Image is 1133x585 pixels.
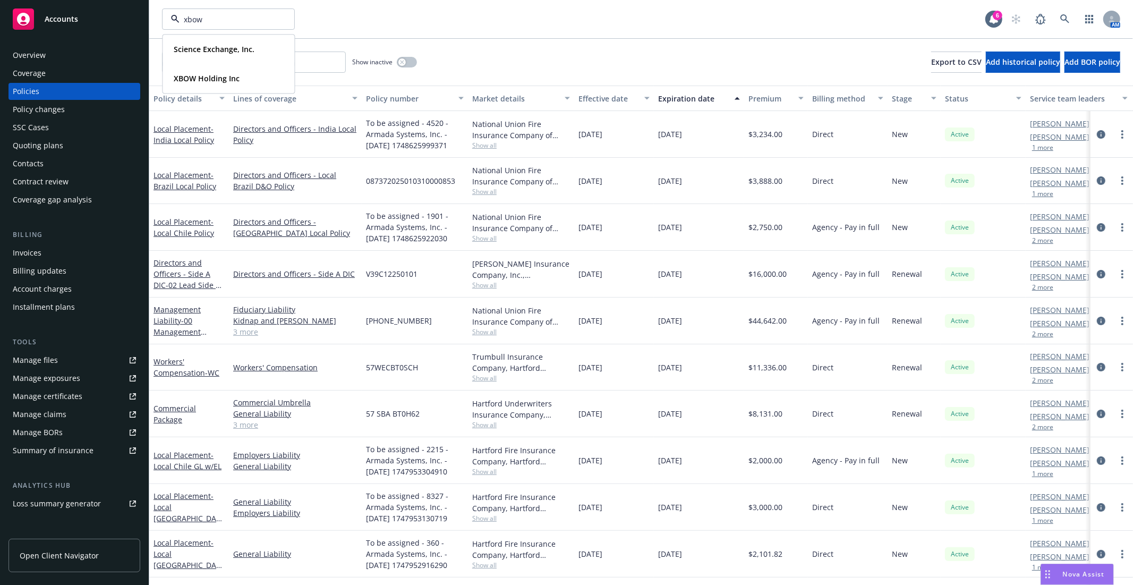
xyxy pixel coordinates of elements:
a: Overview [8,47,140,64]
div: Policy changes [13,101,65,118]
span: [DATE] [658,129,682,140]
div: Lines of coverage [233,93,346,104]
button: Effective date [574,86,654,111]
span: [DATE] [658,362,682,373]
a: [PERSON_NAME] [1030,538,1089,549]
span: [PHONE_NUMBER] [366,315,432,326]
button: 1 more [1032,564,1053,571]
span: Show all [472,561,570,570]
button: Stage [888,86,941,111]
a: more [1116,315,1129,327]
span: [DATE] [578,222,602,233]
div: Contacts [13,155,44,172]
a: Employers Liability [233,507,357,519]
span: $16,000.00 [748,268,787,279]
div: [PERSON_NAME] Insurance Company, Inc., [PERSON_NAME] Group [472,258,570,281]
button: Billing method [808,86,888,111]
span: Show inactive [352,57,393,66]
span: Show all [472,467,570,476]
a: Billing updates [8,262,140,279]
span: Renewal [892,408,922,419]
span: Add historical policy [986,57,1060,67]
a: Kidnap and [PERSON_NAME] [233,315,357,326]
a: [PERSON_NAME] [1030,351,1089,362]
a: Employers Liability [233,450,357,461]
a: Manage BORs [8,424,140,441]
span: $44,642.00 [748,315,787,326]
div: Loss summary generator [13,495,101,512]
a: [PERSON_NAME] [1030,551,1089,562]
div: Hartford Fire Insurance Company, Hartford Insurance Group [472,538,570,561]
span: $8,131.00 [748,408,782,419]
a: Workers' Compensation [233,362,357,373]
a: Fiduciary Liability [233,304,357,315]
span: Direct [812,408,833,419]
span: Show all [472,420,570,429]
span: To be assigned - 8327 - Armada Systems, Inc. - [DATE] 1747953130719 [366,490,464,524]
a: Commercial Package [154,403,196,425]
a: Summary of insurance [8,442,140,459]
a: Manage certificates [8,388,140,405]
span: Active [949,269,970,279]
span: - Local Chile Policy [154,217,214,238]
span: $11,336.00 [748,362,787,373]
a: [PERSON_NAME] [1030,304,1089,316]
span: [DATE] [578,362,602,373]
a: Local Placement [154,217,214,238]
div: National Union Fire Insurance Company of [GEOGRAPHIC_DATA], [GEOGRAPHIC_DATA], AIG, Prudent Insur... [472,118,570,141]
span: Agency - Pay in full [812,268,880,279]
button: Service team leaders [1026,86,1132,111]
a: Invoices [8,244,140,261]
span: Active [949,549,970,559]
span: [DATE] [578,129,602,140]
div: Service team leaders [1030,93,1116,104]
span: - WC [205,368,219,378]
span: Show all [472,514,570,523]
span: - India Local Policy [154,124,214,145]
span: New [892,175,908,186]
span: [DATE] [658,455,682,466]
button: Policy number [362,86,468,111]
a: circleInformation [1095,454,1108,467]
span: Active [949,223,970,232]
a: [PERSON_NAME] [1030,224,1089,235]
a: General Liability [233,461,357,472]
a: General Liability [233,408,357,419]
span: [DATE] [578,315,602,326]
button: Add historical policy [986,52,1060,73]
span: To be assigned - 2215 - Armada Systems, Inc. - [DATE] 1747953304910 [366,444,464,477]
button: 2 more [1032,331,1053,337]
a: [PERSON_NAME] [1030,211,1089,222]
div: Coverage gap analysis [13,191,92,208]
a: Installment plans [8,299,140,316]
div: National Union Fire Insurance Company of [GEOGRAPHIC_DATA], [GEOGRAPHIC_DATA], AIG [472,211,570,234]
span: Accounts [45,15,78,23]
a: Contract review [8,173,140,190]
a: more [1116,454,1129,467]
a: General Liability [233,548,357,559]
span: $3,000.00 [748,502,782,513]
a: Manage claims [8,406,140,423]
span: 087372025010310000853 [366,175,455,186]
span: Agency - Pay in full [812,315,880,326]
div: Manage files [13,352,58,369]
span: - 02 Lead Side A DIC $5M xs $10M Binder [154,280,222,312]
span: 57 SBA BT0H62 [366,408,420,419]
span: 57WECBT0SCH [366,362,418,373]
span: Open Client Navigator [20,550,99,561]
span: Active [949,316,970,326]
div: National Union Fire Insurance Company of [GEOGRAPHIC_DATA], [GEOGRAPHIC_DATA], AIG [472,305,570,327]
span: Renewal [892,268,922,279]
span: New [892,455,908,466]
div: Billing updates [13,262,66,279]
div: Manage certificates [13,388,82,405]
span: Renewal [892,362,922,373]
a: 3 more [233,419,357,430]
a: Coverage [8,65,140,82]
a: Accounts [8,4,140,34]
a: Switch app [1079,9,1100,30]
input: Filter by keyword [180,14,273,25]
span: $3,888.00 [748,175,782,186]
span: Show all [472,187,570,196]
div: Effective date [578,93,638,104]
